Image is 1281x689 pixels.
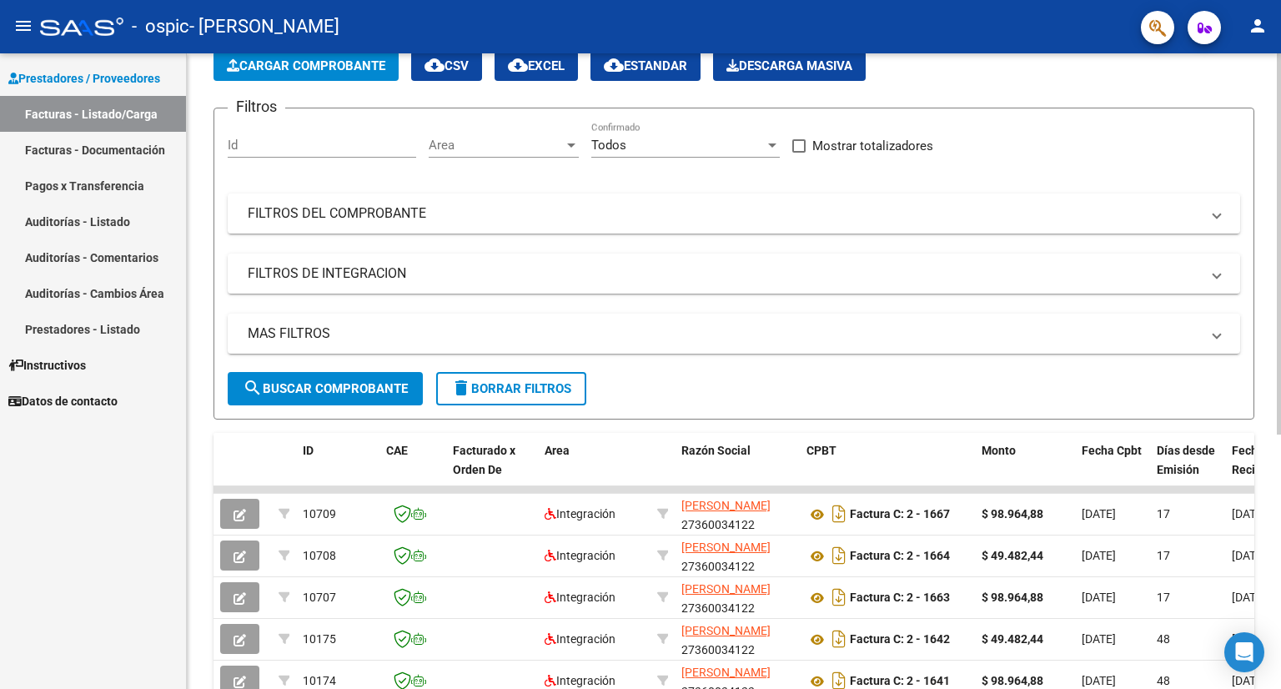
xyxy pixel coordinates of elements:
span: [DATE] [1082,591,1116,604]
span: 10708 [303,549,336,562]
div: 27360034122 [681,496,793,531]
span: 10175 [303,632,336,646]
span: [PERSON_NAME] [681,499,771,512]
datatable-header-cell: Area [538,433,651,506]
datatable-header-cell: Facturado x Orden De [446,433,538,506]
mat-panel-title: FILTROS DE INTEGRACION [248,264,1200,283]
strong: $ 98.964,88 [982,674,1043,687]
span: Prestadores / Proveedores [8,69,160,88]
strong: Factura C: 2 - 1664 [850,550,950,563]
app-download-masive: Descarga masiva de comprobantes (adjuntos) [713,51,866,81]
strong: $ 98.964,88 [982,507,1043,521]
button: EXCEL [495,51,578,81]
div: Open Intercom Messenger [1224,632,1264,672]
span: Días desde Emisión [1157,444,1215,476]
span: Fecha Recibido [1232,444,1278,476]
button: Cargar Comprobante [213,51,399,81]
div: 27360034122 [681,580,793,615]
button: Borrar Filtros [436,372,586,405]
mat-icon: search [243,378,263,398]
mat-icon: menu [13,16,33,36]
span: [DATE] [1082,549,1116,562]
span: [DATE] [1082,674,1116,687]
datatable-header-cell: Días desde Emisión [1150,433,1225,506]
strong: Factura C: 2 - 1641 [850,675,950,688]
datatable-header-cell: CPBT [800,433,975,506]
span: Instructivos [8,356,86,375]
span: ID [303,444,314,457]
mat-panel-title: MAS FILTROS [248,324,1200,343]
span: Integración [545,507,615,521]
span: Monto [982,444,1016,457]
strong: Factura C: 2 - 1667 [850,508,950,521]
span: - [PERSON_NAME] [189,8,339,45]
mat-icon: delete [451,378,471,398]
span: Datos de contacto [8,392,118,410]
span: Area [429,138,564,153]
mat-expansion-panel-header: FILTROS DE INTEGRACION [228,254,1240,294]
i: Descargar documento [828,584,850,611]
strong: $ 98.964,88 [982,591,1043,604]
span: [PERSON_NAME] [681,541,771,554]
span: 48 [1157,674,1170,687]
span: Cargar Comprobante [227,58,385,73]
datatable-header-cell: Monto [975,433,1075,506]
span: Fecha Cpbt [1082,444,1142,457]
mat-expansion-panel-header: FILTROS DEL COMPROBANTE [228,194,1240,234]
span: 17 [1157,507,1170,521]
span: CAE [386,444,408,457]
mat-icon: cloud_download [508,55,528,75]
span: Facturado x Orden De [453,444,515,476]
i: Descargar documento [828,626,850,652]
span: [DATE] [1082,632,1116,646]
mat-expansion-panel-header: MAS FILTROS [228,314,1240,354]
span: [DATE] [1232,674,1266,687]
button: Descarga Masiva [713,51,866,81]
span: Descarga Masiva [726,58,852,73]
span: CSV [424,58,469,73]
strong: $ 49.482,44 [982,549,1043,562]
datatable-header-cell: Fecha Cpbt [1075,433,1150,506]
span: [PERSON_NAME] [681,624,771,637]
i: Descargar documento [828,542,850,569]
button: Estandar [590,51,701,81]
span: [DATE] [1232,549,1266,562]
span: Integración [545,591,615,604]
span: Integración [545,632,615,646]
span: Area [545,444,570,457]
mat-icon: person [1248,16,1268,36]
mat-panel-title: FILTROS DEL COMPROBANTE [248,204,1200,223]
button: CSV [411,51,482,81]
datatable-header-cell: ID [296,433,379,506]
span: Integración [545,549,615,562]
span: 10174 [303,674,336,687]
span: [DATE] [1232,591,1266,604]
span: CPBT [806,444,836,457]
span: Estandar [604,58,687,73]
span: 10707 [303,591,336,604]
span: Razón Social [681,444,751,457]
span: Todos [591,138,626,153]
span: Mostrar totalizadores [812,136,933,156]
span: Borrar Filtros [451,381,571,396]
i: Descargar documento [828,500,850,527]
datatable-header-cell: Razón Social [675,433,800,506]
datatable-header-cell: CAE [379,433,446,506]
h3: Filtros [228,95,285,118]
span: [PERSON_NAME] [681,666,771,679]
span: 17 [1157,549,1170,562]
mat-icon: cloud_download [424,55,445,75]
span: 48 [1157,632,1170,646]
strong: $ 49.482,44 [982,632,1043,646]
span: [DATE] [1232,507,1266,521]
span: 10709 [303,507,336,521]
span: Buscar Comprobante [243,381,408,396]
div: 27360034122 [681,621,793,656]
span: EXCEL [508,58,565,73]
strong: Factura C: 2 - 1663 [850,591,950,605]
button: Buscar Comprobante [228,372,423,405]
span: 17 [1157,591,1170,604]
mat-icon: cloud_download [604,55,624,75]
span: Integración [545,674,615,687]
strong: Factura C: 2 - 1642 [850,633,950,646]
